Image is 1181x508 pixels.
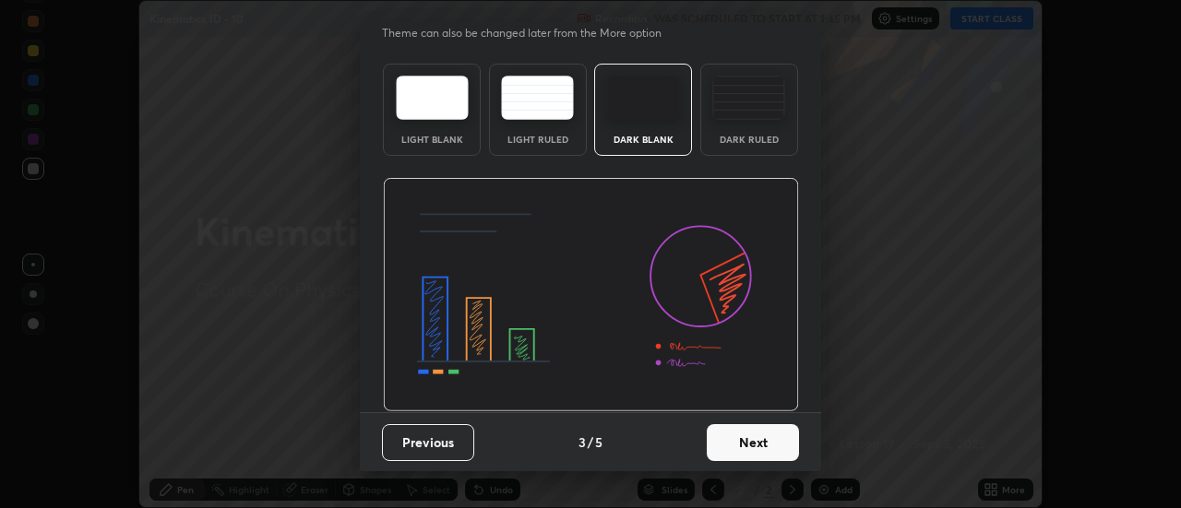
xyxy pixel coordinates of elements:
div: Dark Ruled [712,135,786,144]
h4: 3 [579,432,586,452]
div: Dark Blank [606,135,680,144]
div: Light Blank [395,135,469,144]
img: darkThemeBanner.d06ce4a2.svg [383,178,799,412]
img: lightRuledTheme.5fabf969.svg [501,76,574,120]
img: lightTheme.e5ed3b09.svg [396,76,469,120]
div: Light Ruled [501,135,575,144]
p: Theme can also be changed later from the More option [382,25,681,41]
h4: 5 [595,432,602,452]
img: darkTheme.f0cc69e5.svg [607,76,680,120]
button: Previous [382,424,474,461]
button: Next [707,424,799,461]
img: darkRuledTheme.de295e13.svg [712,76,785,120]
h4: / [588,432,593,452]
